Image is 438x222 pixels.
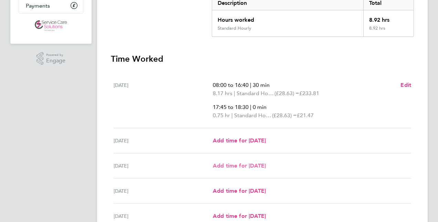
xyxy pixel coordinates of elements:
[36,52,66,65] a: Powered byEngage
[400,82,411,88] span: Edit
[213,162,266,170] a: Add time for [DATE]
[299,90,319,97] span: £233.81
[213,90,232,97] span: 8.17 hrs
[272,112,297,119] span: (£28.63) =
[114,212,213,220] div: [DATE]
[213,213,266,219] span: Add time for [DATE]
[253,104,267,110] span: 0 min
[213,104,249,110] span: 17:45 to 18:30
[212,10,363,26] div: Hours worked
[213,212,266,220] a: Add time for [DATE]
[274,90,299,97] span: (£28.63) =
[297,112,314,119] span: £21.47
[46,58,65,64] span: Engage
[213,112,230,119] span: 0.75 hr
[114,187,213,195] div: [DATE]
[114,162,213,170] div: [DATE]
[250,82,251,88] span: |
[26,2,50,9] span: Payments
[400,81,411,89] a: Edit
[114,137,213,145] div: [DATE]
[234,111,272,120] span: Standard Hourly
[213,188,266,194] span: Add time for [DATE]
[213,137,266,144] span: Add time for [DATE]
[213,187,266,195] a: Add time for [DATE]
[213,162,266,169] span: Add time for [DATE]
[35,20,67,31] img: servicecare-logo-retina.png
[231,112,233,119] span: |
[46,52,65,58] span: Powered by
[234,90,235,97] span: |
[114,81,213,120] div: [DATE]
[213,137,266,145] a: Add time for [DATE]
[237,89,274,98] span: Standard Hourly
[253,82,270,88] span: 30 min
[363,10,414,26] div: 8.92 hrs
[111,53,414,64] h3: Time Worked
[218,26,251,31] div: Standard Hourly
[250,104,251,110] span: |
[213,82,249,88] span: 08:00 to 16:40
[363,26,414,37] div: 8.92 hrs
[19,20,83,31] a: Go to home page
